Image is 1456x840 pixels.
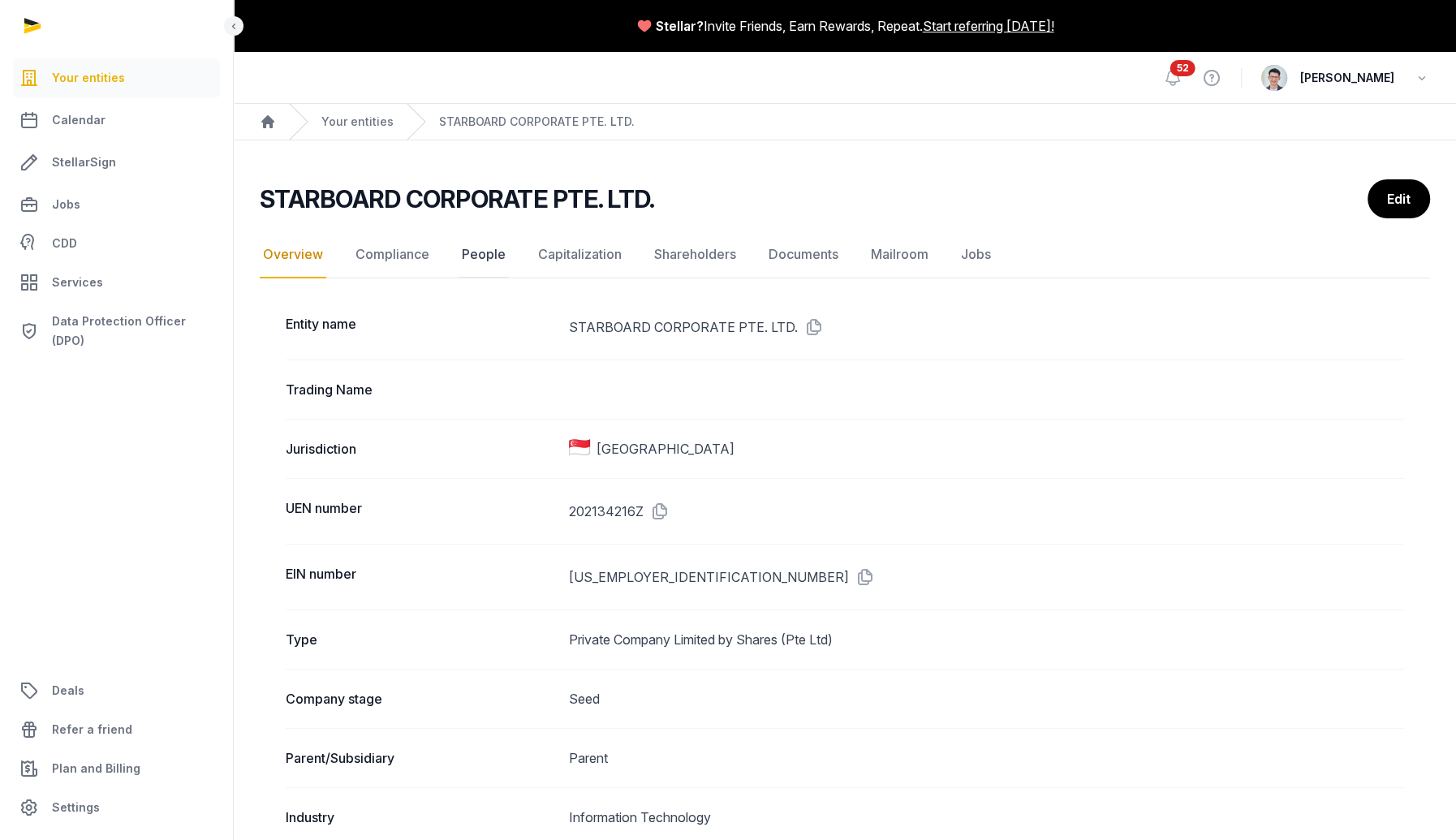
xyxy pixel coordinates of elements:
[286,748,556,768] dt: Parent/Subsidiary
[321,114,394,130] a: Your entities
[52,720,132,739] span: Refer a friend
[286,314,556,340] dt: Entity name
[13,305,220,357] a: Data Protection Officer (DPO)
[13,227,220,260] a: CDD
[352,231,433,278] a: Compliance
[52,68,125,88] span: Your entities
[569,689,1405,709] dd: Seed
[651,231,739,278] a: Shareholders
[597,439,734,459] span: [GEOGRAPHIC_DATA]
[52,273,103,292] span: Services
[260,231,1430,278] nav: Tabs
[52,234,77,253] span: CDD
[765,231,842,278] a: Documents
[286,564,556,590] dt: EIN number
[656,16,704,36] span: Stellar?
[13,185,220,224] a: Jobs
[286,380,556,399] dt: Trading Name
[286,439,556,459] dt: Jurisdiction
[286,689,556,709] dt: Company stage
[569,564,1405,590] dd: [US_EMPLOYER_IDENTIFICATION_NUMBER]
[1300,68,1394,88] span: [PERSON_NAME]
[52,312,213,351] span: Data Protection Officer (DPO)
[1375,762,1456,840] iframe: Chat Widget
[569,808,1405,827] dd: Information Technology
[52,110,106,130] span: Calendar
[13,101,220,140] a: Calendar
[234,104,1456,140] nav: Breadcrumb
[13,749,220,788] a: Plan and Billing
[569,498,1405,524] dd: 202134216Z
[260,231,326,278] a: Overview
[286,498,556,524] dt: UEN number
[439,114,635,130] a: STARBOARD CORPORATE PTE. LTD.
[923,16,1054,36] a: Start referring [DATE]!
[52,798,100,817] span: Settings
[868,231,932,278] a: Mailroom
[286,808,556,827] dt: Industry
[1261,65,1287,91] img: avatar
[569,748,1405,768] dd: Parent
[459,231,509,278] a: People
[535,231,625,278] a: Capitalization
[13,58,220,97] a: Your entities
[13,710,220,749] a: Refer a friend
[569,630,1405,649] dd: Private Company Limited by Shares (Pte Ltd)
[52,681,84,700] span: Deals
[286,630,556,649] dt: Type
[13,263,220,302] a: Services
[52,759,140,778] span: Plan and Billing
[1368,179,1430,218] a: Edit
[1170,60,1195,76] span: 52
[958,231,994,278] a: Jobs
[52,153,116,172] span: StellarSign
[52,195,80,214] span: Jobs
[260,184,654,213] h2: STARBOARD CORPORATE PTE. LTD.
[569,314,1405,340] dd: STARBOARD CORPORATE PTE. LTD.
[13,671,220,710] a: Deals
[13,143,220,182] a: StellarSign
[13,788,220,827] a: Settings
